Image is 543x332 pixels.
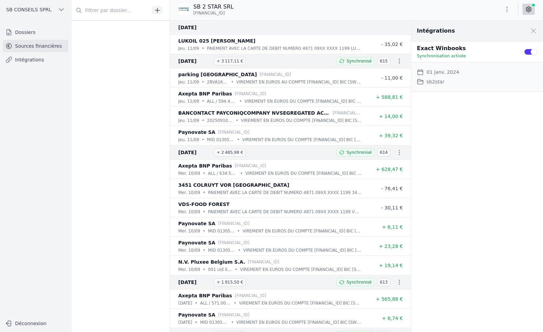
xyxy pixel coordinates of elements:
[178,90,232,98] p: Axepta BNP Paribas
[376,296,403,302] span: + 565,88 €
[417,27,455,35] h2: Intégrations
[242,228,362,234] p: VIREMENT EN EUROS DU COMPTE [FINANCIAL_ID] BIC [SWIFT_CODE] PAYNOVATE SA REFERENCE DONNEUR D'ORDR...
[178,162,232,170] p: Axepta BNP Paribas
[178,311,215,319] p: Paynovate SA
[193,3,234,11] p: SB 2 STAR SRL
[238,247,240,254] div: •
[379,133,403,138] span: + 39,32 €
[381,42,403,47] span: - 35,02 €
[234,300,236,307] div: •
[203,189,205,196] div: •
[195,300,197,307] div: •
[381,75,403,81] span: - 11,00 €
[417,54,466,58] span: Synchronisation activée
[347,150,372,155] span: Synchronisé
[178,319,192,326] p: [DATE]
[3,40,68,52] a: Sources financières
[347,279,372,285] span: Synchronisé
[178,181,289,189] p: 3451 COLRUYT VOR [GEOGRAPHIC_DATA]
[218,239,250,246] p: [FINANCIAL_ID]
[178,37,255,45] p: LUKOIL 025 [PERSON_NAME]
[379,243,403,249] span: + 23,28 €
[218,129,250,136] p: [FINANCIAL_ID]
[202,45,204,52] div: •
[178,208,200,215] p: mer. 10/09
[240,170,243,177] div: •
[218,311,250,318] p: [FINANCIAL_ID]
[382,224,403,230] span: + 6,11 €
[237,228,240,234] div: •
[178,136,199,143] p: jeu. 11/09
[245,170,362,177] p: VIREMENT EN EUROS DU COMPTE [FINANCIAL_ID] BIC [SWIFT_CODE] AXEPTA BNP PARIBAS REFERENCE DONNEUR ...
[178,70,257,79] p: parking [GEOGRAPHIC_DATA]
[203,266,205,273] div: •
[214,57,246,65] span: + 3 117,11 €
[208,266,232,273] p: 001 uid 02108433 0000001960 000000046 00000 08 09
[203,170,205,177] div: •
[208,247,235,254] p: MID 013055356 TID 38912484 SOURCE BCMC DATE [DATE] BRUT 23.40
[207,79,228,85] p: 2BVA161 supplement commune forest 1190
[214,278,246,286] span: + 1 915,50 €
[202,117,204,124] div: •
[203,228,205,234] div: •
[236,117,238,124] div: •
[376,94,403,100] span: + 588,81 €
[178,170,200,177] p: mer. 10/09
[236,79,362,85] p: VIREMENT EN EUROS AU COMPTE [FINANCIAL_ID] BIC [SWIFT_CODE] MOBILE BANKING PARKING [GEOGRAPHIC_DA...
[240,266,362,273] p: VIREMENT EN EUROS DU COMPTE [FINANCIAL_ID] BIC [SWIFT_CODE] N.V. PLUXEE BELGIUM S.A. REFERENCE DO...
[178,45,199,52] p: jeu. 11/09
[208,189,362,196] p: PAIEMENT AVEC LA CARTE DE DEBIT NUMERO 4871 09XX XXXX 1199 3451 COLRUYT VOR [GEOGRAPHIC_DATA] [DA...
[178,258,245,266] p: N.V. Pluxee Belgium S.A.
[377,148,390,157] span: 614
[178,200,230,208] p: VDS-FOOD FOREST
[207,136,234,143] p: MID 013055356 TID 38912484 SOURCE BCMC DATE [DATE] BRUT 39.50
[178,23,211,32] span: [DATE]
[178,148,211,157] span: [DATE]
[237,136,240,143] div: •
[202,136,204,143] div: •
[248,259,279,265] p: [FINANCIAL_ID]
[178,189,200,196] p: mer. 10/09
[6,6,51,13] span: SB CONSEILS SPRL
[377,57,390,65] span: 615
[347,58,372,64] span: Synchronisé
[381,205,403,210] span: - 30,11 €
[202,98,204,105] div: •
[178,57,211,65] span: [DATE]
[178,239,215,247] p: Paynovate SA
[200,319,229,326] p: MID 013055356 TID 38912484 SOURCE BCMC DATE [DATE] BRUT 6.80
[207,98,237,105] p: ALL / 594.40/NR.0000026363/KOM. 4.62/DAT.10.09.2025/SB 2 Star SPRL /Forest
[207,117,233,124] p: 20250910-68c1f54c3679f440791d49df-NONE-PQ-BulkRecon-5e0b3b659dbac90007be227c
[178,98,199,105] p: jeu. 11/09
[244,98,362,105] p: VIREMENT EN EUROS DU COMPTE [FINANCIAL_ID] BIC [SWIFT_CODE] AXEPTA BNP PARIBAS REFERENCE DONNEUR ...
[208,208,362,215] p: PAIEMENT AVEC LA CARTE DE DEBIT NUMERO 4871 09XX XXXX 1199 VDS-FOOD FOREST [DATE] BANCONTACT REFE...
[239,98,242,105] div: •
[178,128,215,136] p: Paynovate SA
[235,162,266,169] p: [FINANCIAL_ID]
[426,68,459,76] dd: 01 janv. 2024
[376,167,403,172] span: + 628,47 €
[178,266,200,273] p: mer. 10/09
[231,319,233,326] div: •
[242,136,362,143] p: VIREMENT EN EUROS DU COMPTE [FINANCIAL_ID] BIC [SWIFT_CODE] PAYNOVATE SA REFERENCE DONNEUR D'ORDR...
[3,4,68,15] button: SB CONSEILS SPRL
[178,228,200,234] p: mer. 10/09
[202,79,204,85] div: •
[178,109,330,117] p: BANCONTACT PAYCONIQCOMPANY NVSEGREGATED ACCOUNT
[3,54,68,66] a: Intégrations
[231,79,233,85] div: •
[241,117,362,124] p: VIREMENT EN EUROS DU COMPTE [FINANCIAL_ID] BIC [SWIFT_CODE] BANCONTACT PAYCONIQCOMPANY NVSEGREGAT...
[203,208,205,215] div: •
[178,4,189,15] img: FINTRO_BE_BUSINESS_GEBABEBB.png
[208,228,234,234] p: MID 013055356 TID 38912484 SOURCE INTL DATE [DATE] BRUT 6.20
[3,26,68,38] a: Dossiers
[178,291,232,300] p: Axepta BNP Paribas
[379,263,403,268] span: + 19,14 €
[260,71,291,78] p: [FINANCIAL_ID]
[218,220,250,227] p: [FINANCIAL_ID]
[178,219,215,228] p: Paynovate SA
[178,79,199,85] p: jeu. 11/09
[237,319,362,326] p: VIREMENT EN EUROS DU COMPTE [FINANCIAL_ID] BIC [SWIFT_CODE] PAYNOVATE SA REFERENCE DONNEUR D'ORDR...
[3,318,68,329] button: Déconnexion
[379,114,403,119] span: + 14,00 €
